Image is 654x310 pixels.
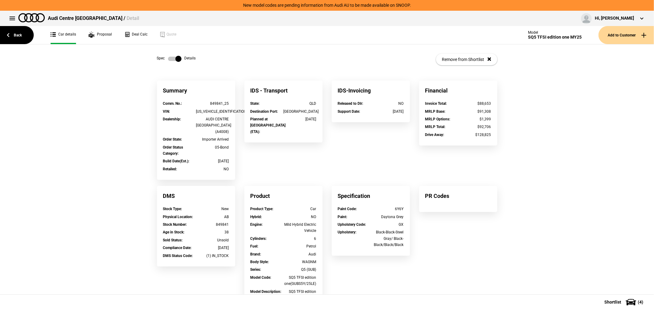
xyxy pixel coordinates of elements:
strong: Destination Port : [251,109,278,114]
div: (1) IN_STOCK [196,253,229,259]
strong: Cylinders : [251,236,267,241]
div: Car [283,206,316,212]
div: 849841 [196,221,229,228]
div: Audi [283,251,316,257]
strong: DMS Status Code : [163,254,193,258]
div: Spec Details [157,56,196,62]
button: Add to Customer [599,26,654,44]
strong: Stock Type : [163,207,182,211]
div: [US_VEHICLE_IDENTIFICATION_NUMBER] [196,108,229,115]
strong: Order Status Category : [163,145,183,156]
strong: Paint Code : [338,207,357,211]
strong: Compliance Date : [163,246,192,250]
div: [DATE] [283,116,316,122]
a: Deal Calc [124,26,147,44]
div: 6 [283,236,316,242]
div: $1,399 [458,116,491,122]
div: NO [283,214,316,220]
div: Q5 (GUB) [283,267,316,273]
div: $91,308 [458,108,491,115]
strong: State : [251,101,260,106]
div: AUDI CENTRE [GEOGRAPHIC_DATA] (A4008) [196,116,229,135]
button: Remove from Shortlist [436,54,497,65]
div: Daytona Grey [371,214,404,220]
span: Detail [127,15,139,21]
strong: Brand : [251,252,261,256]
div: [DATE] [196,158,229,164]
a: Proposal [88,26,112,44]
div: Importer Arrived [196,136,229,142]
strong: Age in Stock : [163,230,185,234]
div: New [196,206,229,212]
strong: Fuel : [251,244,258,248]
strong: Body Style : [251,260,269,264]
div: [DATE] [371,108,404,115]
div: Black-Black-Steel Gray/ Black-Black/Black/Black [371,229,404,248]
strong: Sold Status : [163,238,183,242]
div: [DATE] [196,245,229,251]
div: AB [196,214,229,220]
div: $88,653 [458,100,491,107]
div: NO [196,166,229,172]
div: Product [244,186,323,206]
strong: Product Type : [251,207,273,211]
div: 849841_25 [196,100,229,107]
div: NO [371,100,404,107]
div: Model [528,30,582,35]
strong: Model Code : [251,275,271,280]
strong: Invoice Total : [425,101,447,106]
div: SQ5 TFSI edition one(GUBS5Y/25LE) [283,274,316,287]
strong: Dealership : [163,117,181,121]
div: SQ5 TFSI edition one MY25 [528,35,582,40]
div: [GEOGRAPHIC_DATA] [283,108,316,115]
div: Hi, [PERSON_NAME] [595,15,634,21]
strong: Paint : [338,215,347,219]
strong: Comm. No. : [163,101,182,106]
div: IDS - Transport [244,81,323,100]
div: $128,825 [458,132,491,138]
div: PR Codes [419,186,497,206]
div: QLD [283,100,316,107]
strong: Planned at [GEOGRAPHIC_DATA] (ETA) : [251,117,286,134]
div: $92,706 [458,124,491,130]
span: ( 4 ) [638,300,643,304]
strong: Retailed : [163,167,177,171]
strong: MRLP Base : [425,109,446,114]
div: IDS-Invoicing [332,81,410,100]
strong: MRLP Options : [425,117,450,121]
div: 38 [196,229,229,235]
strong: Series : [251,267,261,272]
strong: Model Description : [251,289,281,294]
div: Financial [419,81,497,100]
span: Shortlist [604,300,621,304]
strong: Order State : [163,137,182,142]
strong: Stock Number : [163,222,187,227]
div: Petrol [283,243,316,249]
div: Mild Hybrid Electric Vehicle [283,221,316,234]
strong: Physical Location : [163,215,193,219]
div: Unsold [196,237,229,243]
strong: Build Date(Est.) : [163,159,189,163]
button: Shortlist(4) [595,294,654,310]
div: DMS [157,186,235,206]
div: Audi Centre [GEOGRAPHIC_DATA] / [48,15,139,22]
a: Car details [51,26,76,44]
strong: Hybrid : [251,215,262,219]
div: 05-Bond [196,144,229,150]
strong: Support Date : [338,109,360,114]
strong: Engine : [251,222,263,227]
div: Summary [157,81,235,100]
div: Specification [332,186,410,206]
strong: MRLP Total : [425,125,446,129]
strong: Released to Dlr : [338,101,363,106]
strong: Upholstery Code : [338,222,366,227]
strong: VIN : [163,109,170,114]
div: SQ5 TFSI edition one MY25 [283,289,316,301]
div: 6Y6Y [371,206,404,212]
div: GX [371,221,404,228]
strong: Upholstery : [338,230,357,234]
img: audi.png [18,13,45,22]
div: WAGNM [283,259,316,265]
strong: Drive Away : [425,133,444,137]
